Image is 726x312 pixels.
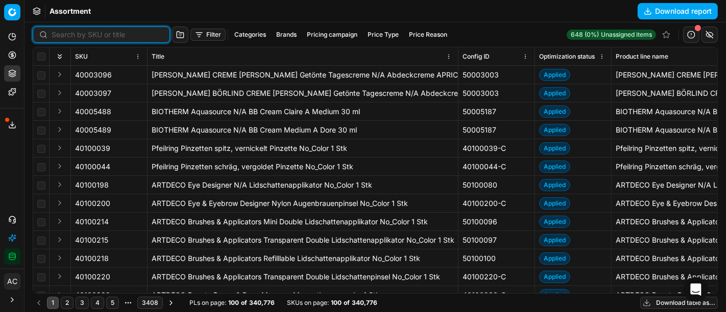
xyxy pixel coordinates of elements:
div: Pfeilring Pinzetten schräg, vergoldet Pinzette No_Color 1 Stk [152,162,454,172]
span: 40100039 [75,143,110,153]
strong: of [344,299,350,307]
span: Applied [539,142,570,154]
button: 3 [76,297,89,309]
span: Applied [539,197,570,210]
div: 40100200-C [463,198,530,209]
div: ARTDECO Eye & Eyebrow Designer Nylon Augenbrauenpinsel No_Color 1 Stk [152,198,454,209]
button: Go to next page [165,297,177,309]
span: 40100200 [75,198,110,209]
strong: 340,776 [352,299,377,307]
button: Download report [638,3,718,19]
button: 5 [106,297,119,309]
div: [PERSON_NAME] BÖRLIND CREME [PERSON_NAME] Getönte Tagescreme N/A Abdeckcreme BRUNETTE 30 ml [152,88,454,98]
strong: 340,776 [249,299,275,307]
button: Expand [54,252,66,264]
span: 40100198 [75,180,109,190]
span: Title [152,53,164,61]
div: BIOTHERM Aquasource N/A BB Cream Claire A Medium 30 ml [152,107,454,117]
div: 50100080 [463,180,530,190]
span: Applied [539,271,570,283]
div: 40100044-C [463,162,530,172]
div: 50005187 [463,107,530,117]
div: Open Intercom Messenger [684,277,708,302]
strong: of [241,299,247,307]
span: 40100214 [75,217,109,227]
button: Expand [54,197,66,209]
span: PLs on page : [189,299,226,307]
span: Applied [539,69,570,81]
nav: breadcrumb [50,6,91,16]
button: Download table as... [640,297,718,309]
span: Applied [539,216,570,228]
a: 648 (0%)Unassigned items [567,30,656,40]
div: 40100229-C [463,290,530,300]
span: Applied [539,87,570,99]
div: ARTDECO Brushes & Applicators Transparent Double Lidschattenapplikator No_Color 1 Stk [152,235,454,245]
span: 40100218 [75,253,109,264]
button: Expand [54,123,66,136]
div: [PERSON_NAME] CREME [PERSON_NAME] Getönte Tagescreme N/A Abdeckcreme APRICOT 30 ml [152,70,454,80]
nav: pagination [33,296,177,310]
span: Assortment [50,6,91,16]
span: Optimization status [539,53,595,61]
button: Expand [54,215,66,227]
div: 50003003 [463,88,530,98]
strong: 100 [331,299,342,307]
div: ARTDECO Brushes & Applicators Refilllable Lidschattenapplikator No_Color 1 Stk [152,253,454,264]
button: Expand [54,142,66,154]
button: Expand all [54,50,66,63]
button: Expand [54,233,66,246]
div: 50003003 [463,70,530,80]
div: 50100097 [463,235,530,245]
button: 2 [61,297,74,309]
span: Applied [539,234,570,246]
span: 40100215 [75,235,108,245]
button: Go to previous page [33,297,45,309]
span: Applied [539,124,570,136]
button: Categories [230,29,270,41]
button: Expand [54,270,66,282]
div: 50005187 [463,125,530,135]
div: BIOTHERM Aquasource N/A BB Cream Medium A Dore 30 ml [152,125,454,135]
div: 50100096 [463,217,530,227]
strong: 100 [228,299,239,307]
span: Unassigned items [601,31,652,39]
span: Applied [539,106,570,118]
button: Filter [190,29,226,41]
button: Brands [272,29,301,41]
span: 40100220 [75,272,110,282]
span: Applied [539,161,570,173]
span: 40100044 [75,162,110,172]
button: Expand [54,160,66,172]
button: Price Reason [405,29,451,41]
span: 40100229 [75,290,110,300]
div: ARTDECO Brushes & Applicators Mini Double Lidschattenapplikator No_Color 1 Stk [152,217,454,227]
div: 50100100 [463,253,530,264]
span: Applied [539,179,570,191]
button: Expand [54,68,66,81]
span: Product line name [616,53,668,61]
span: AC [5,274,20,289]
span: 40003097 [75,88,111,98]
button: Pricing campaign [303,29,361,41]
span: SKUs on page : [287,299,329,307]
span: Applied [539,289,570,301]
span: 40005489 [75,125,111,135]
span: Applied [539,252,570,265]
div: 40100220-C [463,272,530,282]
button: 3408 [137,297,163,309]
button: 4 [91,297,104,309]
div: 40100039-C [463,143,530,153]
div: Pfeilring Pinzetten spitz, vernickelt Pinzette No_Color 1 Stk [152,143,454,153]
button: AC [4,273,20,290]
span: SKU [75,53,88,61]
div: ARTDECO Eye Designer N/A Lidschattenapplikator No_Color 1 Stk [152,180,454,190]
button: Price Type [364,29,403,41]
div: ARTDECO Beauty Boxes & Bags Magnum Magnetbox no_color 1 Stk [152,290,454,300]
button: Expand [54,87,66,99]
span: 40005488 [75,107,111,117]
span: 40003096 [75,70,112,80]
button: Expand [54,289,66,301]
input: Search by SKU or title [52,30,163,40]
div: ARTDECO Brushes & Applicators Transparent Double Lidschattenpinsel No_Color 1 Stk [152,272,454,282]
